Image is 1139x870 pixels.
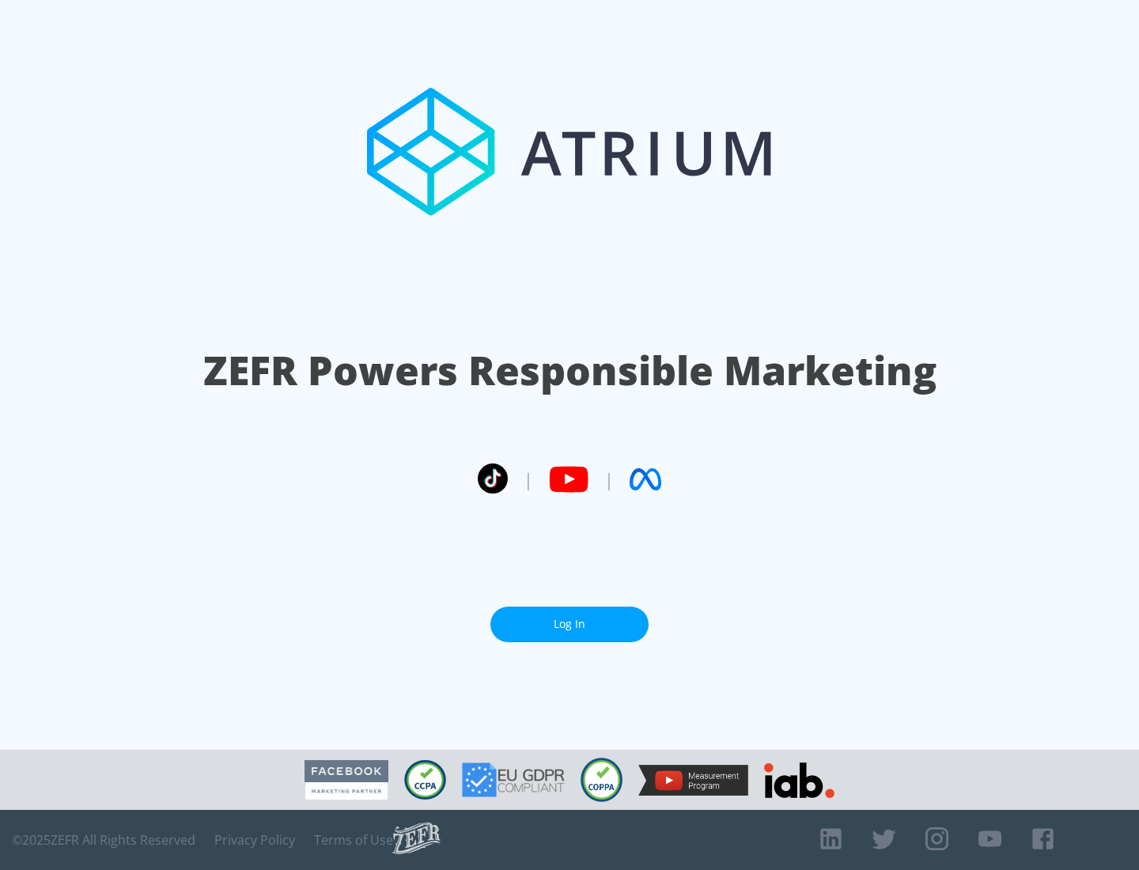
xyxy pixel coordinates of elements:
img: CCPA Compliant [404,760,446,800]
img: COPPA Compliant [581,758,622,802]
img: GDPR Compliant [462,762,565,797]
a: Log In [490,607,649,642]
h1: ZEFR Powers Responsible Marketing [203,343,937,398]
span: | [524,467,533,491]
span: © 2025 ZEFR All Rights Reserved [12,832,195,848]
img: YouTube Measurement Program [638,765,748,796]
a: Terms of Use [314,832,393,848]
img: Facebook Marketing Partner [305,760,388,800]
a: Privacy Policy [214,832,295,848]
span: | [604,467,614,491]
img: IAB [764,762,834,798]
